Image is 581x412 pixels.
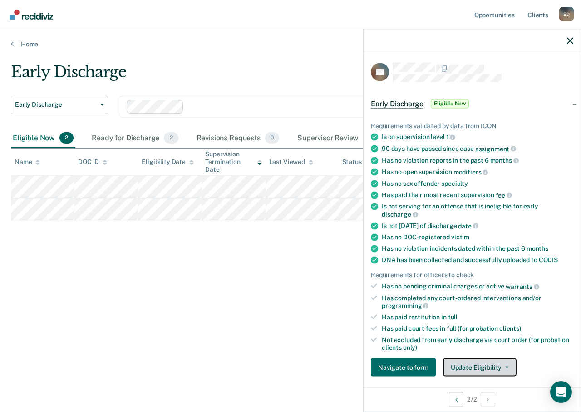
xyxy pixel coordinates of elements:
div: Status [342,158,362,166]
div: 90 days have passed since case [382,144,573,153]
div: Has paid their most recent supervision [382,191,573,199]
div: Eligibility Date [142,158,194,166]
span: months [527,245,548,252]
span: specialty [441,179,468,187]
span: programming [382,302,428,309]
div: Has no open supervision [382,168,573,176]
div: Has no DOC-registered [382,233,573,241]
div: Has no sex offender [382,179,573,187]
span: warrants [506,283,539,290]
div: Has paid restitution in [382,313,573,321]
span: modifiers [453,168,488,175]
div: Is on supervision level [382,133,573,141]
div: Revisions Requests [195,129,281,149]
div: Supervisor Review [295,129,379,149]
a: Home [11,40,570,48]
span: 0 [265,132,279,144]
span: 2 [164,132,178,144]
div: Requirements for officers to check [371,271,573,279]
div: Early Discharge [11,63,534,89]
span: Eligible Now [431,99,469,108]
div: DOC ID [78,158,107,166]
div: Last Viewed [269,158,313,166]
div: Has no violation reports in the past 6 [382,156,573,164]
div: Ready for Discharge [90,129,180,149]
button: Profile dropdown button [559,7,574,21]
span: discharge [382,210,418,218]
span: full [448,313,458,321]
button: Previous Opportunity [449,392,463,407]
img: Recidiviz [10,10,53,20]
span: 2 [59,132,74,144]
div: Has no pending criminal charges or active [382,283,573,291]
span: fee [496,191,512,199]
span: Early Discharge [371,99,423,108]
div: Is not serving for an offense that is ineligible for early [382,203,573,218]
span: only) [403,343,417,351]
span: CODIS [539,256,558,263]
div: Early DischargeEligible Now [364,89,581,118]
span: clients) [499,324,521,332]
span: months [490,157,519,164]
div: E D [559,7,574,21]
div: Has no violation incidents dated within the past 6 [382,245,573,253]
div: Not excluded from early discharge via court order (for probation clients [382,336,573,351]
button: Next Opportunity [481,392,495,407]
div: Supervision Termination Date [205,150,261,173]
button: Navigate to form [371,358,436,377]
button: Update Eligibility [443,358,517,377]
div: Has paid court fees in full (for probation [382,324,573,332]
div: Requirements validated by data from ICON [371,122,573,129]
span: 1 [446,134,456,141]
div: 2 / 2 [364,387,581,411]
span: date [458,222,478,229]
div: DNA has been collected and successfully uploaded to [382,256,573,264]
div: Is not [DATE] of discharge [382,222,573,230]
span: victim [451,233,469,241]
div: Open Intercom Messenger [550,381,572,403]
div: Has completed any court-ordered interventions and/or [382,294,573,309]
span: Early Discharge [15,101,97,109]
span: assignment [475,145,516,152]
div: Eligible Now [11,129,75,149]
a: Navigate to form link [371,358,439,377]
div: Name [15,158,40,166]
